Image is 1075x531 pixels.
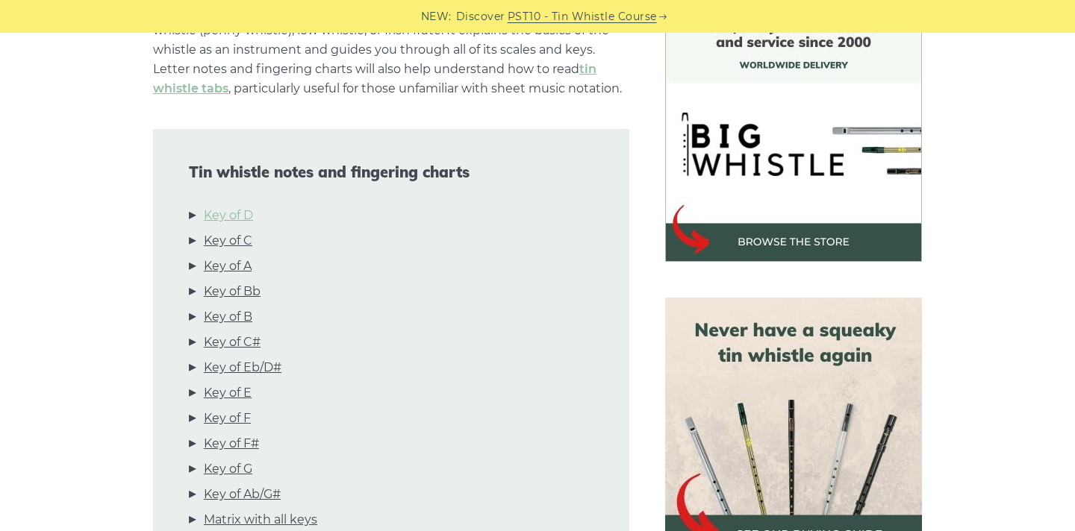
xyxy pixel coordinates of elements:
a: Key of E [204,383,252,403]
a: Key of B [204,307,252,327]
span: Discover [456,8,505,25]
a: Key of C# [204,333,261,352]
span: Tin whistle notes and fingering charts [189,163,593,181]
a: Matrix with all keys [204,510,317,530]
a: Key of A [204,257,252,276]
a: Key of Ab/G# [204,485,281,504]
span: NEW: [421,8,452,25]
a: Key of Bb [204,282,261,301]
a: Key of G [204,459,252,479]
a: Key of F [204,409,251,428]
a: Key of C [204,231,252,251]
a: Key of F# [204,434,259,453]
a: Key of Eb/D# [204,358,281,377]
img: BigWhistle Tin Whistle Store [665,5,922,262]
a: Key of D [204,206,253,225]
a: PST10 - Tin Whistle Course [508,8,657,25]
p: This guide applies to six-hole such as the Irish tin whistle (penny whistle), low whistle, or Iri... [153,1,629,98]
